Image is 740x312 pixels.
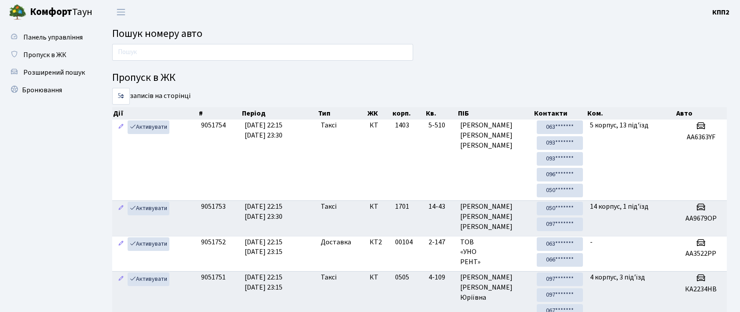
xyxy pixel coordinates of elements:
a: Пропуск в ЖК [4,46,92,64]
a: КПП2 [712,7,729,18]
span: [PERSON_NAME] [PERSON_NAME] [PERSON_NAME] [460,120,529,151]
span: Доставка [321,237,351,247]
h5: АА9679ОР [678,214,723,223]
span: Розширений пошук [23,68,85,77]
span: Таун [30,5,92,20]
a: Розширений пошук [4,64,92,81]
span: [DATE] 22:15 [DATE] 23:30 [245,202,282,221]
span: КТ2 [370,237,388,247]
span: [DATE] 22:15 [DATE] 23:15 [245,237,282,257]
th: ЖК [366,107,392,120]
span: Бронювання [22,85,62,95]
h5: AA6363YF [678,133,723,141]
span: Таксі [321,120,337,131]
h4: Пропуск в ЖК [112,72,727,84]
button: Переключити навігацію [110,5,132,19]
th: Тип [317,107,366,120]
a: Активувати [128,120,169,134]
select: записів на сторінці [112,88,130,105]
input: Пошук [112,44,413,61]
a: Редагувати [116,272,126,286]
th: # [198,107,241,120]
span: 14 корпус, 1 під'їзд [590,202,648,211]
span: 5 корпус, 13 під'їзд [590,120,648,130]
span: Пропуск в ЖК [23,50,66,60]
span: 00104 [395,237,413,247]
th: Кв. [425,107,457,120]
span: 5-510 [429,120,453,131]
a: Активувати [128,202,169,215]
h5: КА2234НВ [678,285,723,294]
a: Редагувати [116,202,126,215]
span: КТ [370,202,388,212]
span: 9051754 [201,120,226,130]
th: Дії [112,107,198,120]
a: Редагувати [116,237,126,251]
span: 9051751 [201,272,226,282]
span: 9051752 [201,237,226,247]
h5: АА3522РР [678,250,723,258]
span: 0505 [395,272,409,282]
span: [DATE] 22:15 [DATE] 23:15 [245,272,282,292]
th: Ком. [586,107,675,120]
b: Комфорт [30,5,72,19]
th: корп. [392,107,425,120]
span: КТ [370,120,388,131]
span: 9051753 [201,202,226,211]
span: 1403 [395,120,409,130]
b: КПП2 [712,7,729,17]
a: Панель управління [4,29,92,46]
span: Пошук номеру авто [112,26,202,41]
span: 1701 [395,202,409,211]
span: 4-109 [429,272,453,283]
a: Редагувати [116,120,126,134]
th: ПІБ [457,107,533,120]
a: Активувати [128,237,169,251]
th: Контакти [533,107,586,120]
img: logo.png [9,4,26,21]
span: [DATE] 22:15 [DATE] 23:30 [245,120,282,140]
a: Бронювання [4,81,92,99]
span: [PERSON_NAME] [PERSON_NAME] [PERSON_NAME] [460,202,529,232]
span: Панель управління [23,33,83,42]
span: [PERSON_NAME] [PERSON_NAME] Юріївна [460,272,529,303]
span: Таксі [321,202,337,212]
span: 2-147 [429,237,453,247]
a: Активувати [128,272,169,286]
th: Період [241,107,318,120]
span: ТОВ «УНО РЕНТ» [460,237,529,268]
span: КТ [370,272,388,283]
th: Авто [675,107,727,120]
span: 4 корпус, 3 під'їзд [590,272,645,282]
label: записів на сторінці [112,88,190,105]
span: - [590,237,593,247]
span: Таксі [321,272,337,283]
span: 14-43 [429,202,453,212]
